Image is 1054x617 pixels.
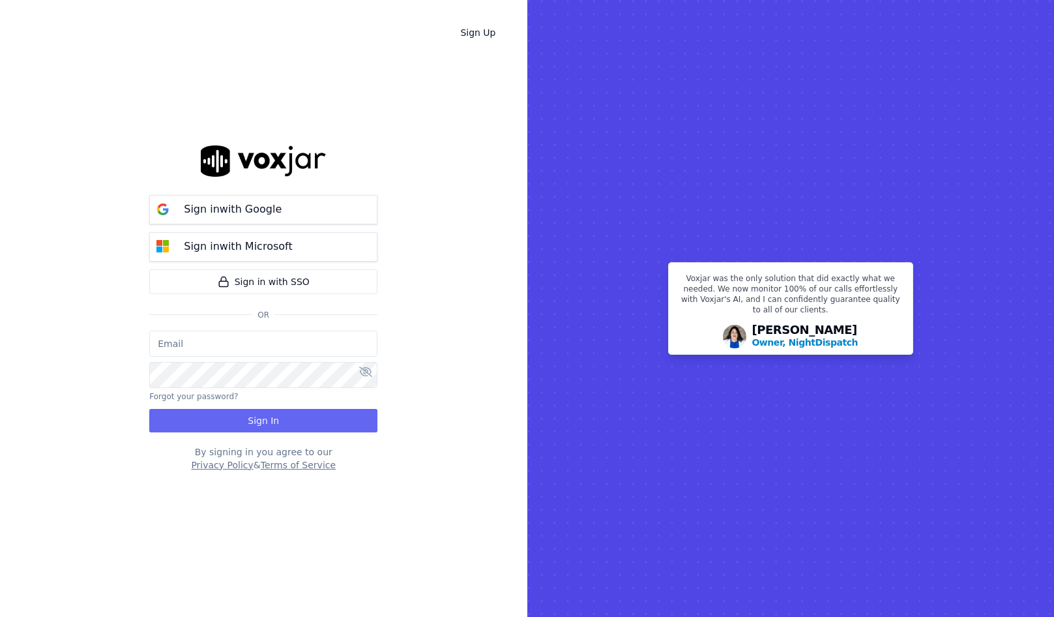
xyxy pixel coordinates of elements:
[149,269,377,294] a: Sign in with SSO
[149,232,377,262] button: Sign inwith Microsoft
[184,202,282,217] p: Sign in with Google
[450,21,506,44] a: Sign Up
[149,331,377,357] input: Email
[191,459,253,472] button: Privacy Policy
[150,233,176,260] img: microsoft Sign in button
[723,325,746,348] img: Avatar
[752,336,858,349] p: Owner, NightDispatch
[149,445,377,472] div: By signing in you agree to our &
[677,273,905,320] p: Voxjar was the only solution that did exactly what we needed. We now monitor 100% of our calls ef...
[252,310,274,320] span: Or
[261,459,336,472] button: Terms of Service
[752,324,858,349] div: [PERSON_NAME]
[149,195,377,224] button: Sign inwith Google
[184,239,292,254] p: Sign in with Microsoft
[201,145,326,176] img: logo
[149,391,238,402] button: Forgot your password?
[150,196,176,222] img: google Sign in button
[149,409,377,432] button: Sign In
